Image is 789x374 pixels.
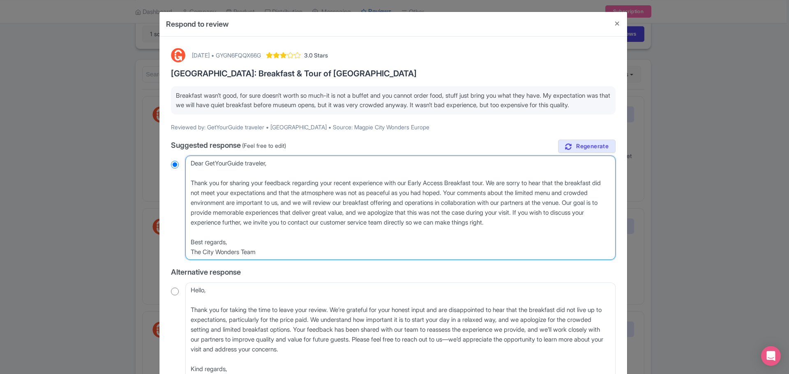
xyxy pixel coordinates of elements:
span: 3.0 Stars [304,51,328,60]
button: Close [607,12,627,35]
div: [DATE] • GYGN6FQQX66G [192,51,261,60]
span: Suggested response [171,141,241,149]
div: Open Intercom Messenger [761,346,781,366]
textarea: Dear GetYourGuide traveler, Thank you for sharing your feedback regarding your recent experience ... [185,156,616,260]
h3: [GEOGRAPHIC_DATA]: Breakfast & Tour of [GEOGRAPHIC_DATA] [171,69,616,78]
span: Alternative response [171,268,241,276]
span: (Feel free to edit) [242,142,286,149]
h4: Respond to review [166,18,229,30]
img: GetYourGuide Logo [171,48,185,62]
p: Reviewed by: GetYourGuide traveler • [GEOGRAPHIC_DATA] • Source: Magpie City Wonders Europe [171,123,616,131]
a: Regenerate [558,140,616,153]
span: Regenerate [576,142,609,150]
p: Breakfast wasn’t good, for sure doesn’t worth so much-it is not a buffet and you cannot order foo... [176,91,611,110]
